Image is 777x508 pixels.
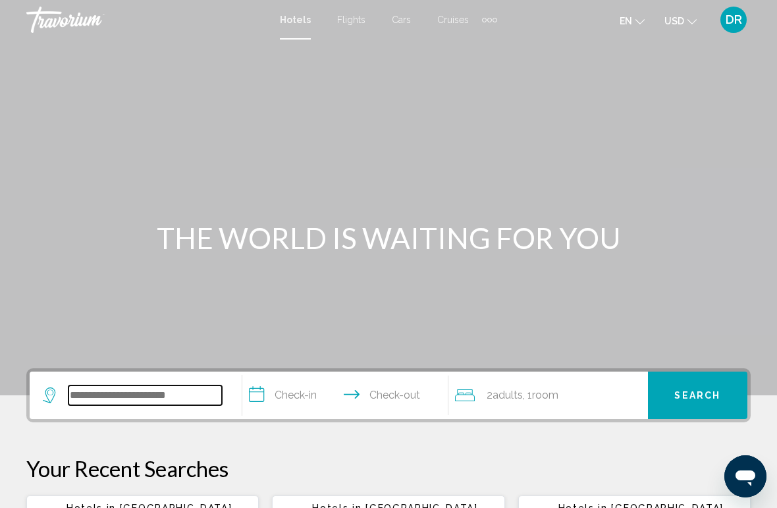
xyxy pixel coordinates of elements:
[448,372,648,419] button: Travelers: 2 adults, 0 children
[724,455,766,497] iframe: Botón para iniciar la ventana de mensajería
[142,221,635,255] h1: THE WORLD IS WAITING FOR YOU
[664,11,697,30] button: Change currency
[532,389,558,401] span: Room
[242,372,448,419] button: Check in and out dates
[487,386,523,405] span: 2
[664,16,684,26] span: USD
[648,372,747,419] button: Search
[30,372,747,419] div: Search widget
[493,389,523,401] span: Adults
[26,7,267,33] a: Travorium
[620,11,645,30] button: Change language
[337,14,365,25] a: Flights
[392,14,411,25] a: Cars
[620,16,632,26] span: en
[726,13,742,26] span: DR
[523,386,558,405] span: , 1
[716,6,751,34] button: User Menu
[437,14,469,25] a: Cruises
[280,14,311,25] a: Hotels
[482,9,497,30] button: Extra navigation items
[674,391,720,401] span: Search
[26,455,751,482] p: Your Recent Searches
